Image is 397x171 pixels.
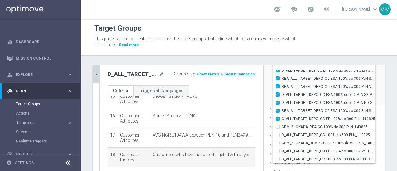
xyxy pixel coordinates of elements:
[16,129,65,134] a: Streams
[16,139,65,144] a: Realtime Triggers
[7,50,73,66] div: Mission Control
[372,6,378,13] span: keyboard_arrow_down
[379,3,391,15] div: MM
[153,152,253,157] span: Customers who have not been targeted with any campaign while a member of one or more of the 63 sp...
[282,157,375,162] span: D_ALL_TARGET_DEPO_CC 100% do 500 PLN WT PUSH_110825
[16,101,65,106] a: Target Groups
[16,109,80,118] div: Actions
[7,88,67,94] div: Plan
[67,120,73,126] i: keyboard_arrow_right
[16,118,80,127] div: Templates
[108,70,158,78] h2: D_ALL_TARGET_DEPO_CC 100% do 500 PLN_110825
[229,71,255,78] button: Run Campaign
[16,121,61,124] span: Templates
[94,24,141,33] h1: Target Groups
[67,151,73,157] i: keyboard_arrow_right
[159,70,164,78] i: mode_edit
[16,50,73,66] a: Mission Control
[16,127,80,137] div: Streams
[7,72,13,78] i: person_search
[16,121,67,124] div: Templates
[7,56,73,61] button: Mission Control
[16,73,67,77] span: Explore
[108,85,133,96] a: Criteria
[290,6,297,13] span: school
[197,72,207,76] span: Show
[282,149,375,154] span: C_ALL_TARGET_DEPO_CC EP 100% do 300 PLN WT PUSH_110825
[108,109,118,128] td: 16
[207,71,233,78] button: Notes & Tags
[282,108,375,113] span: REA_ALL_TARGET_DEPO_CC ESA 100% do 300 PLN SMS_070825
[16,34,73,50] a: Dashboard
[16,152,67,156] span: Execute
[153,133,253,138] span: AVG NGR L104WA between PLN-10 and PLN2499.99
[282,61,305,65] span: Show Selected
[16,120,73,125] button: Templates keyboard_arrow_right
[108,89,118,109] td: 15
[282,76,375,81] span: REA_ALL_TARGET_DEPO_CC ESA 100% do 300 PLN SB PUSH_070825
[16,99,80,109] div: Target Groups
[7,72,73,77] button: person_search Explore keyboard_arrow_right
[274,160,310,165] span: Web & App Activity
[16,111,65,116] a: Actions
[7,152,73,157] button: play_circle_outline Execute keyboard_arrow_right
[282,92,375,97] span: D_ALL_TARGET_DEPO_CC ESA 100% do 500 PLN SB PUSH _070825
[94,36,297,47] span: This page is used to create and manage the target groups that define which customers will receive...
[282,84,375,89] span: REA_ALL_TARGET_DEPO_CC ESA 100% do 300 PLN ND SMS_070825
[341,5,379,14] a: [PERSON_NAME]keyboard_arrow_down
[7,39,13,45] i: equalizer
[7,151,13,157] i: play_circle_outline
[7,34,73,50] div: Dashboard
[118,128,150,148] td: Customer Attributes
[282,141,375,146] span: CRM_BLOKADA_DUMP CC TOP 100% do 500 PLN_140825
[6,160,12,166] i: settings
[282,68,375,73] span: D_ALL_TARGET_BET_CC EP 100% do 300 PLN CZW SMS_050825
[16,137,80,146] div: Realtime Triggers
[108,147,118,167] td: 18
[7,39,73,44] button: equalizer Dashboard
[15,161,34,165] a: Settings
[93,71,99,77] i: chevron_right
[7,89,73,94] button: gps_fixed Plan keyboard_arrow_right
[282,116,375,121] span: C_ALL_TARGET_DEPO_CC EP 100% do 300 PLN_110825
[118,147,150,167] td: Campaign History
[16,89,67,93] span: Plan
[133,85,189,96] a: Triggered Campaigns
[118,42,140,48] button: Read more
[153,113,195,119] span: Bonus Saldo >= PLN0
[108,128,118,148] td: 17
[118,109,150,128] td: Customer Attributes
[67,88,73,94] i: keyboard_arrow_right
[153,94,197,99] span: Deposit Saldo >= PLN0
[174,71,195,77] label: Group size
[7,88,13,94] i: gps_fixed
[282,133,375,137] span: D_ALL_TARGET_DEPO_CC 100% do 500 PLN_110825
[118,89,150,109] td: Customer Attributes
[67,72,73,78] i: keyboard_arrow_right
[282,124,375,129] span: CRM_BLOKADA_REA CC 100% do 300 PLN_140825
[7,151,67,157] div: Execute
[7,72,67,78] div: Explore
[195,71,196,77] label: :
[282,100,375,105] span: D_ALL_TARGET_DEPO_CC ESA 100% do 500 PLN ND SMS_070825
[93,65,99,83] button: chevron_right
